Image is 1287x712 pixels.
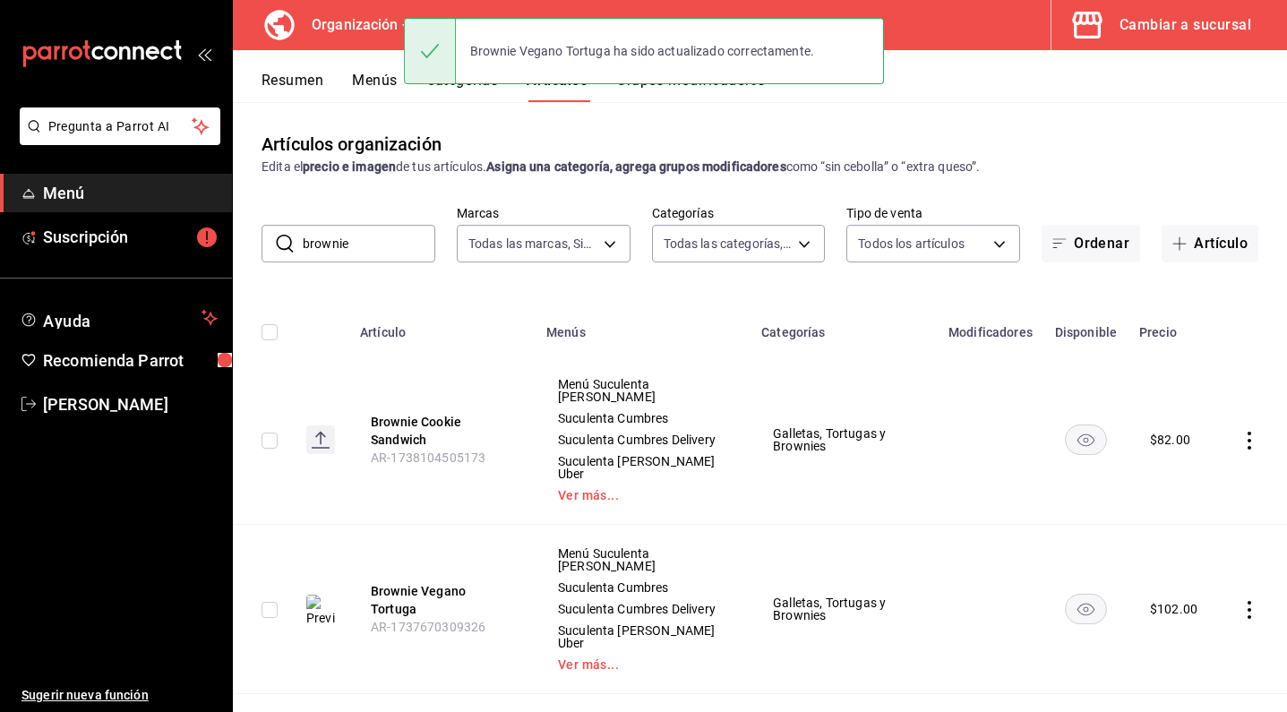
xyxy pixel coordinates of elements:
span: Recomienda Parrot [43,348,218,373]
a: Ver más... [558,658,728,671]
span: Menú Suculenta [PERSON_NAME] [558,378,728,403]
th: Modificadores [938,298,1043,356]
th: Precio [1128,298,1219,356]
span: Menú [43,181,218,205]
button: edit-product-location [371,582,514,618]
th: Artículo [349,298,536,356]
button: Ordenar [1042,225,1140,262]
span: Todas las marcas, Sin marca [468,235,597,253]
label: Tipo de venta [846,207,1020,219]
span: Suculenta Cumbres Delivery [558,603,728,615]
label: Marcas [457,207,631,219]
input: Buscar artículo [303,226,435,262]
button: open_drawer_menu [197,47,211,61]
th: Disponible [1043,298,1128,356]
span: [PERSON_NAME] [43,392,218,416]
a: Pregunta a Parrot AI [13,130,220,149]
button: edit-product-location [371,413,514,449]
span: Ayuda [43,307,194,329]
strong: precio e imagen [303,159,396,174]
div: Edita el de tus artículos. como “sin cebolla” o “extra queso”. [262,158,1258,176]
span: Todas las categorías, Sin categoría [664,235,793,253]
span: Suculenta Cumbres [558,581,728,594]
div: $ 102.00 [1150,600,1197,618]
button: availability-product [1065,594,1107,624]
span: Suscripción [43,225,218,249]
span: Galletas, Tortugas y Brownies [773,596,915,622]
span: Todos los artículos [858,235,965,253]
button: Resumen [262,72,323,102]
button: Pregunta a Parrot AI [20,107,220,145]
span: Suculenta [PERSON_NAME] Uber [558,455,728,480]
th: Menús [536,298,751,356]
div: Cambiar a sucursal [1120,13,1251,38]
button: availability-product [1065,425,1107,455]
button: actions [1240,601,1258,619]
strong: Asigna una categoría, agrega grupos modificadores [486,159,785,174]
label: Categorías [652,207,826,219]
button: Artículo [1162,225,1258,262]
span: Suculenta Cumbres [558,412,728,425]
button: Menús [352,72,397,102]
a: Ver más... [558,489,728,502]
img: Preview [306,595,335,627]
div: $ 82.00 [1150,431,1190,449]
span: Galletas, Tortugas y Brownies [773,427,915,452]
span: AR-1737670309326 [371,620,485,634]
div: navigation tabs [262,72,1287,102]
span: Sugerir nueva función [21,686,218,705]
span: Suculenta Cumbres Delivery [558,433,728,446]
span: Menú Suculenta [PERSON_NAME] [558,547,728,572]
div: Artículos organización [262,131,442,158]
span: Pregunta a Parrot AI [48,117,193,136]
h3: Organización - Suculenta ([PERSON_NAME]) [297,14,600,36]
span: Suculenta [PERSON_NAME] Uber [558,624,728,649]
th: Categorías [751,298,938,356]
span: AR-1738104505173 [371,450,485,465]
div: Brownie Vegano Tortuga ha sido actualizado correctamente. [456,31,829,71]
button: actions [1240,432,1258,450]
